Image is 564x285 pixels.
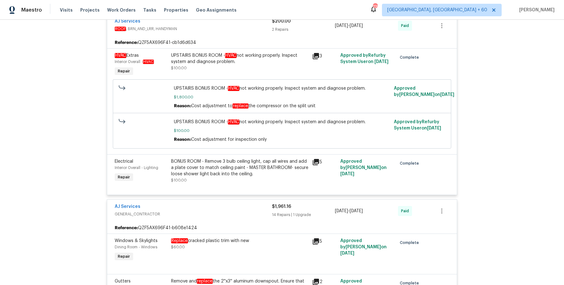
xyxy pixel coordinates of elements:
[115,239,158,243] span: Windows & Skylights
[115,279,131,283] span: Gutters
[350,24,363,28] span: [DATE]
[164,7,188,13] span: Properties
[171,178,187,182] span: $100.00
[191,137,267,142] span: Cost adjustment for inspection only
[272,26,335,33] div: 2 Repairs
[60,7,73,13] span: Visits
[115,60,154,64] span: Interior Overall -
[387,7,487,13] span: [GEOGRAPHIC_DATA], [GEOGRAPHIC_DATA] + 60
[174,119,390,125] span: UPSTAIRS BONUS ROOM - not working properly. Inspect system and diagnose problem.
[174,94,390,100] span: $1,800.00
[335,208,363,214] span: -
[340,159,387,176] span: Approved by [PERSON_NAME] on
[400,54,421,61] span: Complete
[143,8,156,12] span: Tasks
[115,204,140,209] a: AJ Services
[174,104,191,108] span: Reason:
[197,279,213,284] em: replace
[115,225,138,231] b: Reference:
[115,211,272,217] span: GENERAL_CONTRACTOR
[335,209,348,213] span: [DATE]
[400,160,421,166] span: Complete
[174,85,390,92] span: UPSTAIRS BONUS ROOM - not working properly. Inspect system and diagnose problem.
[340,239,387,256] span: Approved by [PERSON_NAME] on
[191,103,316,108] span: Cost adjustment to the compressor on the split unit
[171,245,185,249] span: $60.00
[107,7,136,13] span: Work Orders
[312,158,337,166] div: 5
[196,7,237,13] span: Geo Assignments
[115,53,126,58] em: HVAC
[115,159,133,164] span: Electrical
[272,212,335,218] div: 14 Repairs | 1 Upgrade
[115,68,133,74] span: Repair
[115,166,158,170] span: Interior Overall - Lighting
[174,137,191,142] span: Reason:
[115,253,133,260] span: Repair
[272,204,291,209] span: $1,961.16
[80,7,100,13] span: Projects
[171,52,308,65] div: UPSTAIRS BONUS ROOM - not working properly. Inspect system and diagnose problem.
[401,208,411,214] span: Paid
[115,53,139,58] span: Extras
[232,103,248,108] em: replace
[335,24,348,28] span: [DATE]
[225,53,237,58] em: HVAC
[228,86,239,91] em: HVAC
[115,26,272,32] span: , BRN_AND_LRR, HANDYMAN
[115,27,126,31] em: ROOF
[312,52,337,60] div: 3
[427,126,441,130] span: [DATE]
[171,238,308,244] div: cracked plastic trim with new
[340,172,354,176] span: [DATE]
[340,251,354,256] span: [DATE]
[115,19,140,24] a: AJ Services
[394,86,454,97] span: Approved by [PERSON_NAME] on
[517,7,555,13] span: [PERSON_NAME]
[115,245,157,249] span: Dining Room - Windows
[340,53,389,64] span: Approved by Refurby System User on
[107,222,457,234] div: QZF5AX696F41-b608e1424
[171,66,187,70] span: $100.00
[115,174,133,180] span: Repair
[107,37,457,48] div: QZF5AX696F41-cb1d6d634
[143,60,154,64] em: HVAC
[373,4,377,10] div: 779
[394,120,441,130] span: Approved by Refurby System User on
[272,19,291,24] span: $200.00
[400,240,421,246] span: Complete
[312,238,337,245] div: 5
[228,119,239,124] em: HVAC
[171,158,308,177] div: BONUS ROOM - Remove 3 bulb ceiling light, cap all wires and add a plate cover to match ceiling pa...
[374,60,389,64] span: [DATE]
[174,128,390,134] span: $100.00
[440,92,454,97] span: [DATE]
[171,238,188,243] em: Replace
[115,40,138,46] b: Reference:
[401,23,411,29] span: Paid
[335,23,363,29] span: -
[21,7,42,13] span: Maestro
[350,209,363,213] span: [DATE]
